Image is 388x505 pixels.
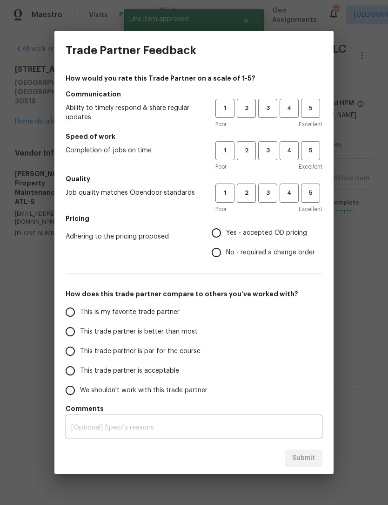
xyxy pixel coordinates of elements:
[80,347,201,356] span: This trade partner is par for the course
[66,214,322,223] h5: Pricing
[216,188,234,198] span: 1
[281,188,298,198] span: 4
[259,103,276,114] span: 3
[259,188,276,198] span: 3
[258,99,277,118] button: 3
[237,99,256,118] button: 2
[66,289,322,299] h5: How does this trade partner compare to others you’ve worked with?
[80,386,207,396] span: We shouldn't work with this trade partner
[302,145,319,156] span: 5
[66,89,322,99] h5: Communication
[301,99,320,118] button: 5
[215,184,234,203] button: 1
[226,248,315,258] span: No - required a change order
[258,184,277,203] button: 3
[66,404,322,413] h5: Comments
[66,232,197,241] span: Adhering to the pricing proposed
[299,120,322,129] span: Excellent
[216,103,234,114] span: 1
[281,103,298,114] span: 4
[280,99,299,118] button: 4
[280,184,299,203] button: 4
[302,103,319,114] span: 5
[258,141,277,160] button: 3
[215,205,227,214] span: Poor
[299,162,322,171] span: Excellent
[237,184,256,203] button: 2
[66,74,322,83] h4: How would you rate this Trade Partner on a scale of 1-5?
[66,174,322,184] h5: Quality
[80,307,180,317] span: This is my favorite trade partner
[238,145,255,156] span: 2
[216,145,234,156] span: 1
[66,302,322,400] div: How does this trade partner compare to others you’ve worked with?
[215,141,234,160] button: 1
[301,184,320,203] button: 5
[66,188,201,198] span: Job quality matches Opendoor standards
[66,146,201,155] span: Completion of jobs on time
[299,205,322,214] span: Excellent
[238,103,255,114] span: 2
[237,141,256,160] button: 2
[215,162,227,171] span: Poor
[215,120,227,129] span: Poor
[66,132,322,141] h5: Speed of work
[215,99,234,118] button: 1
[80,366,179,376] span: This trade partner is acceptable
[238,188,255,198] span: 2
[281,145,298,156] span: 4
[212,223,322,262] div: Pricing
[80,327,198,337] span: This trade partner is better than most
[259,145,276,156] span: 3
[66,103,201,122] span: Ability to timely respond & share regular updates
[226,228,307,238] span: Yes - accepted OD pricing
[66,44,196,57] h3: Trade Partner Feedback
[280,141,299,160] button: 4
[302,188,319,198] span: 5
[301,141,320,160] button: 5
